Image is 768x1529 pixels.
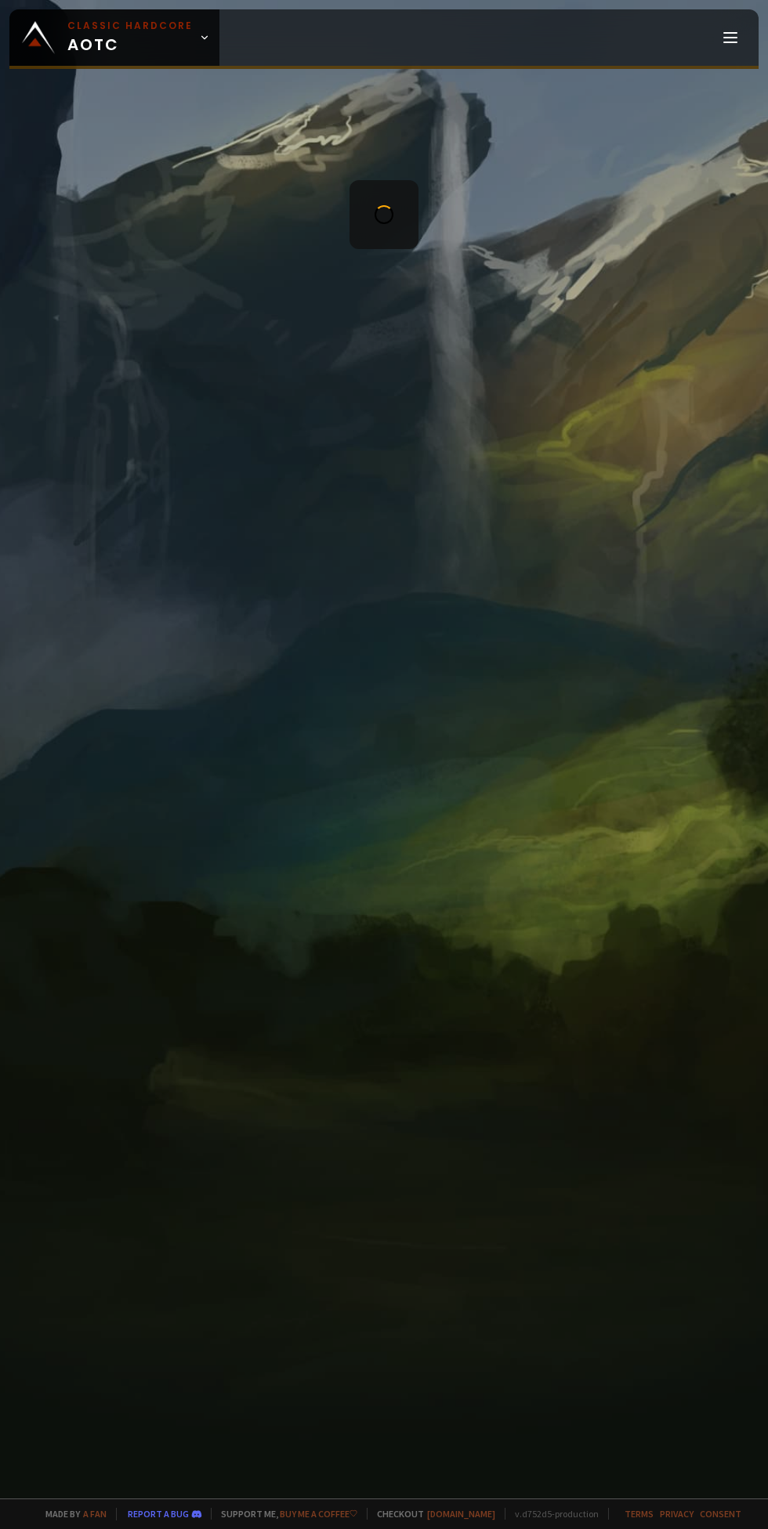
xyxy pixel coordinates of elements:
[9,9,219,66] a: Classic HardcoreAOTC
[280,1508,357,1520] a: Buy me a coffee
[36,1508,107,1520] span: Made by
[211,1508,357,1520] span: Support me,
[83,1508,107,1520] a: a fan
[367,1508,495,1520] span: Checkout
[128,1508,189,1520] a: Report a bug
[505,1508,599,1520] span: v. d752d5 - production
[67,19,193,33] small: Classic Hardcore
[67,19,193,56] span: AOTC
[427,1508,495,1520] a: [DOMAIN_NAME]
[700,1508,741,1520] a: Consent
[660,1508,694,1520] a: Privacy
[625,1508,654,1520] a: Terms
